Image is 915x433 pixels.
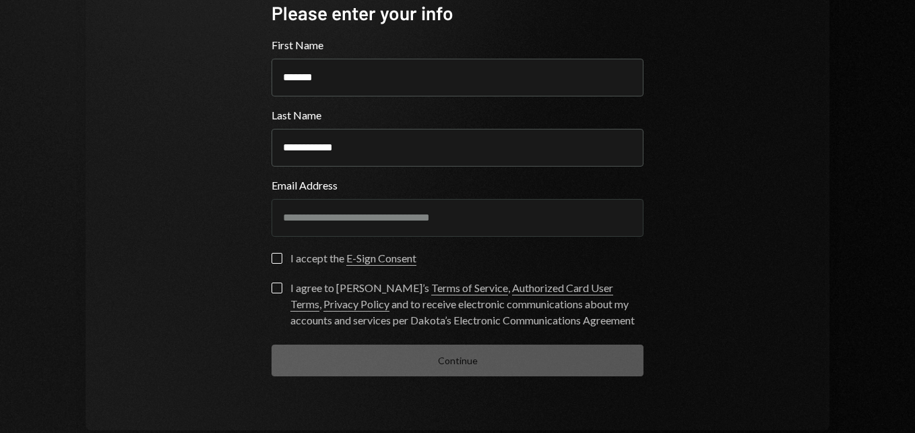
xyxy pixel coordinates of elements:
button: I accept the E-Sign Consent [272,253,282,264]
a: Privacy Policy [323,297,389,312]
button: I agree to [PERSON_NAME]’s Terms of Service, Authorized Card User Terms, Privacy Policy and to re... [272,283,282,293]
div: I agree to [PERSON_NAME]’s , , and to receive electronic communications about my accounts and ser... [290,280,643,328]
label: Email Address [272,177,643,194]
a: Terms of Service [431,281,508,295]
label: First Name [272,37,643,53]
label: Last Name [272,107,643,123]
a: Authorized Card User Terms [290,281,613,312]
a: E-Sign Consent [346,252,416,266]
div: I accept the [290,250,416,266]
